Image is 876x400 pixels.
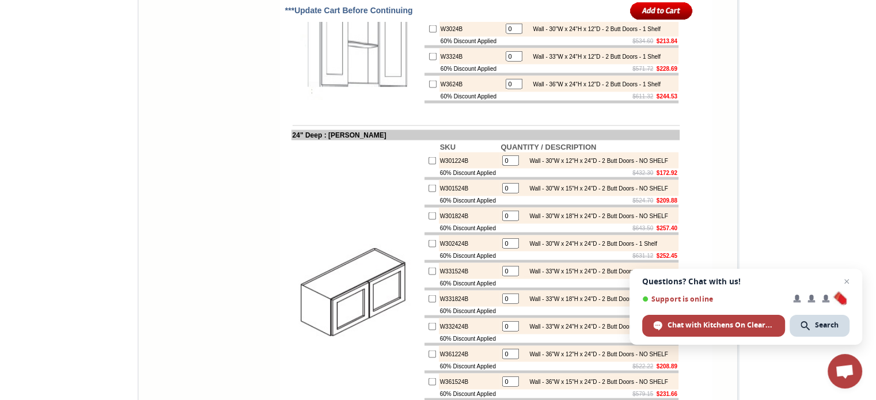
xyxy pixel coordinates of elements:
[527,53,660,59] div: Wall - 33"W x 24"H x 12"D - 2 Butt Doors - 1 Shelf
[657,37,677,44] b: $213.84
[657,252,677,258] b: $252.45
[293,234,422,363] img: 24'' Deep
[657,93,677,99] b: $244.53
[657,65,677,71] b: $228.69
[439,373,500,389] td: W361524B
[291,129,680,140] td: 24" Deep : [PERSON_NAME]
[66,32,68,33] img: spacer.gif
[439,279,500,287] td: 60% Discount Applied
[2,3,11,12] img: pdf.png
[202,32,203,33] img: spacer.gif
[642,295,785,303] span: Support is online
[828,354,862,388] a: Open chat
[439,20,503,36] td: W3024B
[524,351,668,357] div: Wall - 36"W x 12"H x 24"D - 2 Butt Doors - NO SHELF
[524,212,668,219] div: Wall - 30"W x 18"H x 24"D - 2 Butt Doors - NO SHELF
[439,180,500,196] td: W301524B
[165,32,166,33] img: spacer.gif
[632,224,653,231] s: $643.50
[439,235,500,251] td: W302424B
[632,363,653,369] s: $522.22
[439,290,500,306] td: W331824B
[439,75,503,92] td: W3624B
[439,92,503,100] td: 60% Discount Applied
[524,295,668,302] div: Wall - 33"W x 18"H x 24"D - 2 Butt Doors - NO SHELF
[103,32,104,33] img: spacer.gif
[439,48,503,64] td: W3324B
[815,320,839,330] span: Search
[439,262,500,279] td: W331524B
[439,196,500,204] td: 60% Discount Applied
[500,142,596,151] b: QUANTITY / DESCRIPTION
[439,36,503,45] td: 60% Discount Applied
[668,320,774,330] span: Chat with Kitchens On Clearance
[439,306,500,315] td: 60% Discount Applied
[657,197,677,203] b: $209.88
[68,52,103,65] td: [PERSON_NAME] White Shaker
[135,52,165,64] td: Bellmonte Maple
[524,240,657,246] div: Wall - 30"W x 24"H x 24"D - 2 Butt Doors - 1 Shelf
[630,1,693,20] input: Add to Cart
[657,169,677,176] b: $172.92
[439,207,500,223] td: W301824B
[166,52,202,65] td: [PERSON_NAME] Blue Shaker
[440,142,456,151] b: SKU
[657,363,677,369] b: $208.89
[203,52,233,65] td: Black Pearl Shaker
[524,378,668,384] div: Wall - 36"W x 15"H x 24"D - 2 Butt Doors - NO SHELF
[527,81,660,87] div: Wall - 36"W x 24"H x 12"D - 2 Butt Doors - 1 Shelf
[439,345,500,361] td: W361224B
[439,64,503,73] td: 60% Discount Applied
[439,152,500,168] td: W301224B
[657,224,677,231] b: $257.40
[439,318,500,334] td: W332424B
[439,334,500,342] td: 60% Discount Applied
[439,389,500,398] td: 60% Discount Applied
[13,2,93,12] a: Price Sheet View in PDF Format
[13,5,93,11] b: Price Sheet View in PDF Format
[790,315,850,337] span: Search
[642,277,850,286] span: Questions? Chat with us!
[439,361,500,370] td: 60% Discount Applied
[285,6,413,15] span: ***Update Cart Before Continuing
[134,32,135,33] img: spacer.gif
[31,52,66,65] td: [PERSON_NAME] Yellow Walnut
[439,168,500,177] td: 60% Discount Applied
[632,169,653,176] s: $432.30
[524,268,668,274] div: Wall - 33"W x 15"H x 24"D - 2 Butt Doors - NO SHELF
[657,390,677,397] b: $231.66
[632,65,653,71] s: $571.72
[524,323,657,329] div: Wall - 33"W x 24"H x 24"D - 2 Butt Doors - 1 Shelf
[632,197,653,203] s: $524.70
[632,37,653,44] s: $534.60
[439,223,500,232] td: 60% Discount Applied
[632,252,653,258] s: $631.12
[524,157,668,163] div: Wall - 30"W x 12"H x 24"D - 2 Butt Doors - NO SHELF
[524,185,668,191] div: Wall - 30"W x 15"H x 24"D - 2 Butt Doors - NO SHELF
[632,93,653,99] s: $611.32
[29,32,31,33] img: spacer.gif
[439,251,500,260] td: 60% Discount Applied
[527,25,660,32] div: Wall - 30"W x 24"H x 12"D - 2 Butt Doors - 1 Shelf
[632,390,653,397] s: $579.15
[104,52,134,64] td: Baycreek Gray
[642,315,785,337] span: Chat with Kitchens On Clearance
